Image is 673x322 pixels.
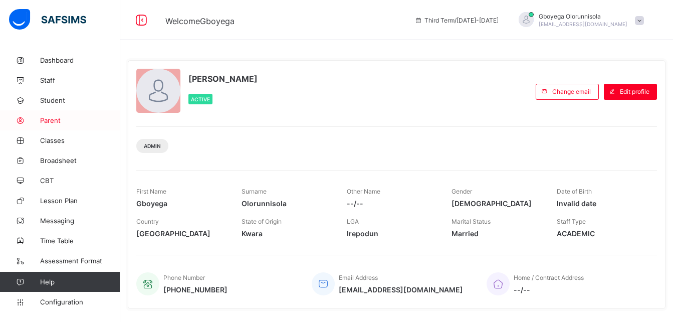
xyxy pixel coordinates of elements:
span: First Name [136,188,166,195]
span: Edit profile [620,88,649,95]
span: Help [40,278,120,286]
span: CBT [40,177,120,185]
span: session/term information [414,17,499,24]
span: Surname [242,188,267,195]
span: Staff Type [557,218,586,225]
img: safsims [9,9,86,30]
span: Married [452,229,542,238]
span: State of Origin [242,218,282,225]
span: --/-- [514,285,584,294]
span: Configuration [40,298,120,306]
span: Country [136,218,159,225]
span: [PHONE_NUMBER] [163,285,228,294]
span: Date of Birth [557,188,592,195]
span: [EMAIL_ADDRESS][DOMAIN_NAME] [339,285,463,294]
span: Time Table [40,237,120,245]
span: Irepodun [347,229,437,238]
span: Welcome Gboyega [165,16,235,26]
button: Open asap [633,287,663,317]
span: Olorunnisola [242,199,332,208]
span: Classes [40,136,120,144]
span: Gboyega [136,199,227,208]
span: Messaging [40,217,120,225]
span: --/-- [347,199,437,208]
span: [GEOGRAPHIC_DATA] [136,229,227,238]
span: Broadsheet [40,156,120,165]
span: Assessment Format [40,257,120,265]
div: GboyegaOlorunnisola [509,12,649,29]
span: Staff [40,76,120,84]
span: Lesson Plan [40,197,120,205]
span: Admin [144,143,161,149]
span: ACADEMIC [557,229,647,238]
span: Other Name [347,188,380,195]
span: Dashboard [40,56,120,64]
span: Kwara [242,229,332,238]
span: [DEMOGRAPHIC_DATA] [452,199,542,208]
span: Change email [552,88,591,95]
span: Student [40,96,120,104]
span: Active [191,96,210,102]
span: [EMAIL_ADDRESS][DOMAIN_NAME] [539,21,627,27]
span: Gboyega Olorunnisola [539,13,627,20]
span: Marital Status [452,218,491,225]
span: Gender [452,188,472,195]
span: Email Address [339,274,378,281]
span: Parent [40,116,120,124]
span: LGA [347,218,359,225]
span: [PERSON_NAME] [188,74,258,84]
span: Phone Number [163,274,205,281]
span: Invalid date [557,199,647,208]
span: Home / Contract Address [514,274,584,281]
